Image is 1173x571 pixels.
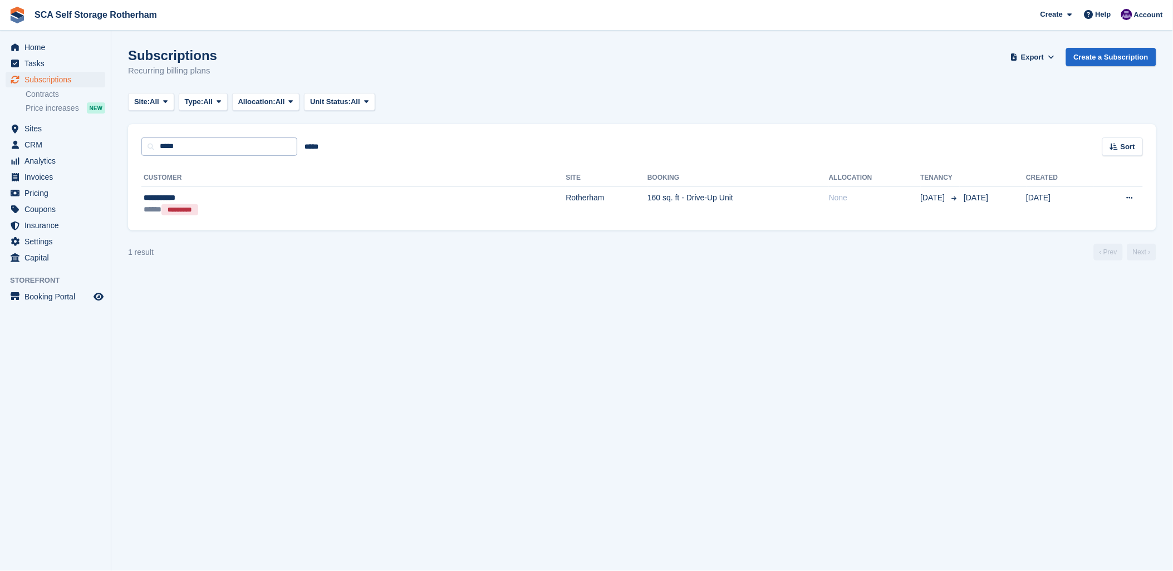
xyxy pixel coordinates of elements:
[6,40,105,55] a: menu
[1121,9,1132,20] img: Kelly Neesham
[921,192,948,204] span: [DATE]
[24,250,91,265] span: Capital
[6,234,105,249] a: menu
[1127,244,1156,260] a: Next
[351,96,360,107] span: All
[6,169,105,185] a: menu
[24,169,91,185] span: Invoices
[566,186,648,221] td: Rotherham
[304,93,375,111] button: Unit Status: All
[26,102,105,114] a: Price increases NEW
[26,103,79,114] span: Price increases
[1021,52,1044,63] span: Export
[6,72,105,87] a: menu
[6,153,105,169] a: menu
[310,96,351,107] span: Unit Status:
[9,7,26,23] img: stora-icon-8386f47178a22dfd0bd8f6a31ec36ba5ce8667c1dd55bd0f319d3a0aa187defe.svg
[30,6,161,24] a: SCA Self Storage Rotherham
[1094,244,1123,260] a: Previous
[829,192,921,204] div: None
[185,96,204,107] span: Type:
[24,72,91,87] span: Subscriptions
[1027,186,1094,221] td: [DATE]
[24,185,91,201] span: Pricing
[87,102,105,114] div: NEW
[24,137,91,152] span: CRM
[1066,48,1156,66] a: Create a Subscription
[276,96,285,107] span: All
[134,96,150,107] span: Site:
[1008,48,1057,66] button: Export
[1041,9,1063,20] span: Create
[128,247,154,258] div: 1 result
[141,169,566,187] th: Customer
[232,93,300,111] button: Allocation: All
[24,153,91,169] span: Analytics
[26,89,105,100] a: Contracts
[128,48,217,63] h1: Subscriptions
[128,93,174,111] button: Site: All
[203,96,213,107] span: All
[6,250,105,265] a: menu
[964,193,989,202] span: [DATE]
[647,186,829,221] td: 160 sq. ft - Drive-Up Unit
[6,289,105,304] a: menu
[10,275,111,286] span: Storefront
[1096,9,1111,20] span: Help
[6,185,105,201] a: menu
[1134,9,1163,21] span: Account
[1027,169,1094,187] th: Created
[6,218,105,233] a: menu
[6,56,105,71] a: menu
[24,56,91,71] span: Tasks
[128,65,217,77] p: Recurring billing plans
[24,234,91,249] span: Settings
[1092,244,1159,260] nav: Page
[24,289,91,304] span: Booking Portal
[6,137,105,152] a: menu
[6,121,105,136] a: menu
[24,201,91,217] span: Coupons
[647,169,829,187] th: Booking
[92,290,105,303] a: Preview store
[179,93,228,111] button: Type: All
[150,96,159,107] span: All
[24,218,91,233] span: Insurance
[6,201,105,217] a: menu
[24,121,91,136] span: Sites
[238,96,276,107] span: Allocation:
[829,169,921,187] th: Allocation
[1121,141,1135,152] span: Sort
[921,169,960,187] th: Tenancy
[566,169,648,187] th: Site
[24,40,91,55] span: Home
